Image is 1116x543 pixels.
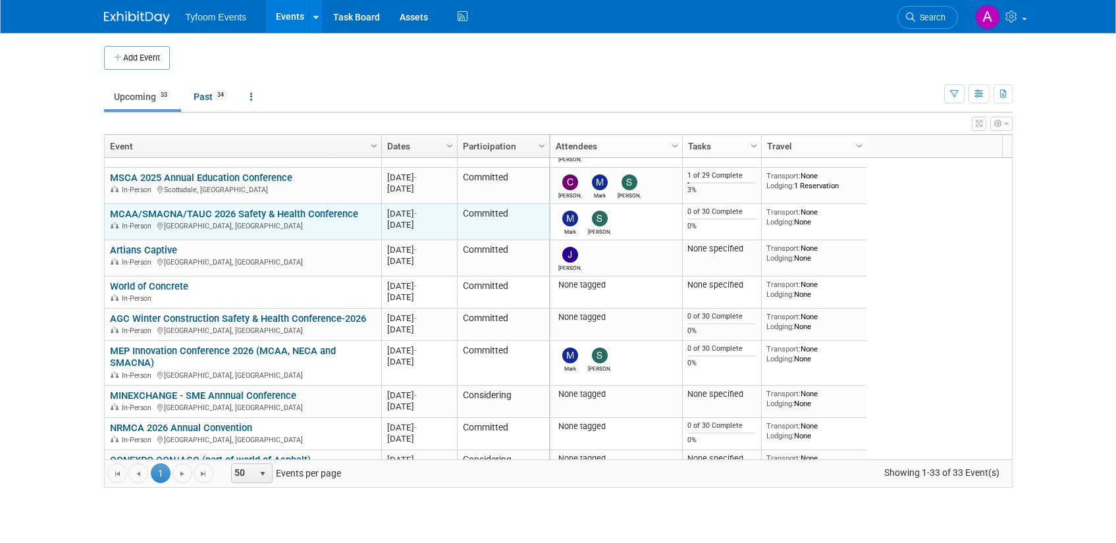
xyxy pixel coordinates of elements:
[588,190,611,199] div: Mark Nelson
[194,463,213,483] a: Go to the last page
[414,455,417,465] span: -
[766,389,861,408] div: None None
[128,463,148,483] a: Go to the previous page
[592,174,608,190] img: Mark Nelson
[555,389,677,400] div: None tagged
[766,312,861,331] div: None None
[688,135,753,157] a: Tasks
[558,154,581,163] div: Jason Cuskelly
[766,280,861,299] div: None None
[414,209,417,219] span: -
[766,207,801,217] span: Transport:
[111,294,119,301] img: In-Person Event
[104,11,170,24] img: ExhibitDay
[110,434,375,445] div: [GEOGRAPHIC_DATA], [GEOGRAPHIC_DATA]
[766,431,794,440] span: Lodging:
[457,418,549,450] td: Committed
[387,324,451,335] div: [DATE]
[687,171,756,180] div: 1 of 29 Complete
[122,436,155,444] span: In-Person
[387,280,451,292] div: [DATE]
[111,326,119,333] img: In-Person Event
[854,141,864,151] span: Column Settings
[110,313,366,324] a: AGC Winter Construction Safety & Health Conference-2026
[618,190,641,199] div: Steve Davis
[766,389,801,398] span: Transport:
[687,344,756,353] div: 0 of 30 Complete
[766,344,861,363] div: None None
[535,135,549,155] a: Column Settings
[387,172,451,183] div: [DATE]
[457,341,549,386] td: Committed
[111,403,119,410] img: In-Person Event
[157,90,171,100] span: 33
[414,313,417,323] span: -
[387,345,451,356] div: [DATE]
[387,401,451,412] div: [DATE]
[687,312,756,321] div: 0 of 30 Complete
[457,240,549,276] td: Committed
[198,469,209,479] span: Go to the last page
[687,222,756,231] div: 0%
[562,211,578,226] img: Mark Nelson
[414,245,417,255] span: -
[687,244,756,254] div: None specified
[588,226,611,235] div: Steve Davis
[915,13,945,22] span: Search
[766,421,801,430] span: Transport:
[457,168,549,204] td: Committed
[387,244,451,255] div: [DATE]
[457,386,549,418] td: Considering
[387,255,451,267] div: [DATE]
[387,219,451,230] div: [DATE]
[766,453,861,473] div: None None
[558,263,581,271] div: Jason Cuskelly
[107,463,127,483] a: Go to the first page
[766,217,794,226] span: Lodging:
[555,312,677,323] div: None tagged
[588,363,611,372] div: Steve Davis
[766,171,861,190] div: None 1 Reservation
[133,469,144,479] span: Go to the previous page
[766,312,801,321] span: Transport:
[897,6,958,29] a: Search
[766,453,801,463] span: Transport:
[110,280,188,292] a: World of Concrete
[186,12,247,22] span: Tyfoom Events
[110,454,311,466] a: CONEXPO CON/AGC (part of world of Asphalt)
[687,186,756,195] div: 3%
[387,313,451,324] div: [DATE]
[766,244,861,263] div: None None
[177,469,188,479] span: Go to the next page
[110,256,375,267] div: [GEOGRAPHIC_DATA], [GEOGRAPHIC_DATA]
[558,226,581,235] div: Mark Nelson
[766,290,794,299] span: Lodging:
[122,258,155,267] span: In-Person
[852,135,866,155] a: Column Settings
[457,450,549,482] td: Considering
[767,135,858,157] a: Travel
[457,276,549,309] td: Committed
[444,141,455,151] span: Column Settings
[562,174,578,190] img: Chris Walker
[387,208,451,219] div: [DATE]
[766,322,794,331] span: Lodging:
[414,172,417,182] span: -
[670,141,680,151] span: Column Settings
[387,356,451,367] div: [DATE]
[687,436,756,445] div: 0%
[556,135,674,157] a: Attendees
[111,186,119,192] img: In-Person Event
[687,280,756,290] div: None specified
[687,207,756,217] div: 0 of 30 Complete
[151,463,171,483] span: 1
[975,5,1000,30] img: Angie Nichols
[232,464,254,482] span: 50
[122,403,155,412] span: In-Person
[457,309,549,341] td: Committed
[122,326,155,335] span: In-Person
[592,211,608,226] img: Steve Davis
[747,135,761,155] a: Column Settings
[668,135,682,155] a: Column Settings
[562,247,578,263] img: Jason Cuskelly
